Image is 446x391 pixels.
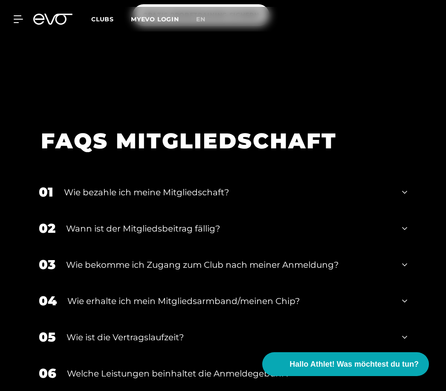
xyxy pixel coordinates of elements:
[39,255,55,274] div: 03
[39,182,53,202] div: 01
[66,222,391,235] div: Wann ist der Mitgliedsbeitrag fällig?
[39,219,55,238] div: 02
[131,15,179,23] a: MYEVO LOGIN
[39,327,56,347] div: 05
[67,331,391,344] div: Wie ist die Vertragslaufzeit?
[67,295,391,307] div: Wie erhalte ich mein Mitgliedsarmband/meinen Chip?
[196,15,206,23] span: en
[262,352,429,376] button: Hallo Athlet! Was möchtest du tun?
[66,258,391,271] div: Wie bekomme ich Zugang zum Club nach meiner Anmeldung?
[39,291,57,310] div: 04
[39,364,56,383] div: 06
[67,367,391,380] div: Welche Leistungen beinhaltet die Anmeldegebühr?
[41,127,394,155] h1: FAQS MITGLIEDSCHAFT
[91,15,131,23] a: Clubs
[64,186,391,199] div: Wie bezahle ich meine Mitgliedschaft?
[290,359,419,370] span: Hallo Athlet! Was möchtest du tun?
[196,14,216,24] a: en
[91,15,114,23] span: Clubs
